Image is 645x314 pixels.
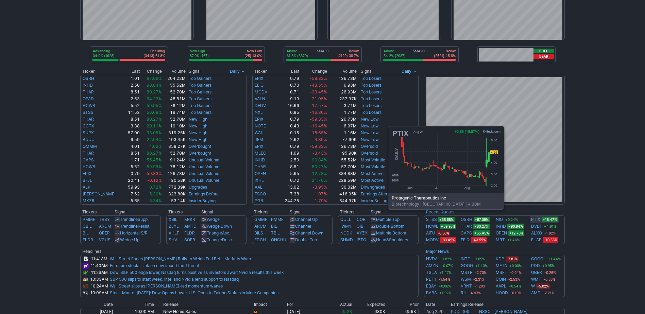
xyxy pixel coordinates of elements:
[162,136,186,143] td: 103.45K
[531,290,541,296] a: AMD
[190,53,209,58] p: 87.0% (167)
[357,230,368,235] a: XYZY
[276,136,300,143] td: 2.62
[184,224,197,229] a: AMTD
[147,96,162,101] span: 64.23%
[327,109,357,116] td: 1.77M
[189,157,219,162] a: Unusual Volume
[83,237,93,242] a: FLDB
[276,89,300,95] td: 0.71
[120,217,149,222] a: TrendlineSupp.
[361,96,381,101] a: Top Losers
[361,123,379,128] a: New Low
[93,53,115,58] p: 34.9% (1928)
[162,129,186,136] td: 319.25K
[83,164,95,169] a: HCWB
[361,144,378,149] a: Oversold
[531,262,540,269] a: PDD
[162,109,186,116] td: 19.74M
[361,164,385,169] a: Most Volatile
[426,249,449,254] a: Major News
[162,82,186,89] td: 55.52M
[162,157,186,163] td: 91.24M
[255,89,267,94] a: MODV
[402,68,411,75] span: Daily
[426,237,439,243] a: MODV
[496,230,507,237] a: OPEN
[184,237,195,242] a: SOFR
[276,129,300,136] td: 0.15
[426,230,435,237] a: AIFU
[327,150,357,157] td: 95.90K
[147,151,162,156] span: 80.27%
[99,224,111,229] a: ARCM
[254,237,266,242] a: EDGH
[312,137,327,142] span: -4.89%
[287,53,308,58] p: 61.3% (3379)
[295,217,318,222] a: Channel Up
[83,171,91,176] a: EPIX
[426,223,439,230] a: HCWB
[124,68,140,75] th: Last
[361,198,387,203] a: Insider Selling
[143,49,165,53] p: Declining
[295,237,317,242] a: Double Top
[162,123,186,129] td: 19.10M
[162,163,186,170] td: 78.12M
[361,178,384,183] a: Most Active
[327,129,357,136] td: 1.16M
[124,136,140,143] td: 6.59
[496,256,504,262] a: KDP
[189,83,211,88] a: Top Gainers
[189,151,211,156] a: Overbought
[169,230,179,235] a: XHLF
[80,68,124,75] th: Ticker
[255,191,266,196] a: FSCO
[244,53,262,58] p: (25) 13.0%
[162,143,186,150] td: 358.27K
[189,110,211,115] a: Top Gainers
[533,54,554,59] button: Bear
[461,262,473,269] a: GOOG
[426,262,438,269] a: AMZN
[147,83,162,88] span: 90.84%
[124,129,140,136] td: 57.00
[147,89,162,94] span: 80.27%
[147,130,162,135] span: 33.05%
[83,83,93,88] a: INHD
[124,116,140,123] td: 8.51
[162,75,186,82] td: 204.22M
[361,89,381,94] a: Top Losers
[189,178,219,183] a: Unusual Volume
[327,143,357,150] td: 126.73M
[391,129,501,190] img: chart.ashx
[124,143,140,150] td: 4.01
[357,224,363,229] a: GIB
[93,49,115,53] p: Advancing
[189,191,219,196] a: Earnings Before
[361,130,379,135] a: New Low
[310,130,327,135] span: -18.65%
[230,68,240,75] span: Daily
[426,276,436,283] a: PLTR
[461,216,472,223] a: OSRH
[286,49,359,59] div: SMA50
[83,130,94,135] a: SUPX
[255,185,262,190] a: AAL
[184,230,195,235] a: FLDR
[83,110,94,115] a: STSS
[327,82,357,89] td: 6.93M
[496,269,507,276] a: MSFT
[147,117,162,122] span: 80.27%
[361,110,381,115] a: Top Losers
[120,224,150,229] a: TrendlineResist.
[83,117,94,122] a: THAR
[327,68,357,75] th: Volume
[189,123,207,128] a: New High
[327,136,357,143] td: 77.60K
[99,237,111,242] a: VGUS
[327,95,357,102] td: 237.97K
[461,256,471,262] a: INTC
[361,185,385,190] a: Downgrades
[426,256,438,262] a: NVDA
